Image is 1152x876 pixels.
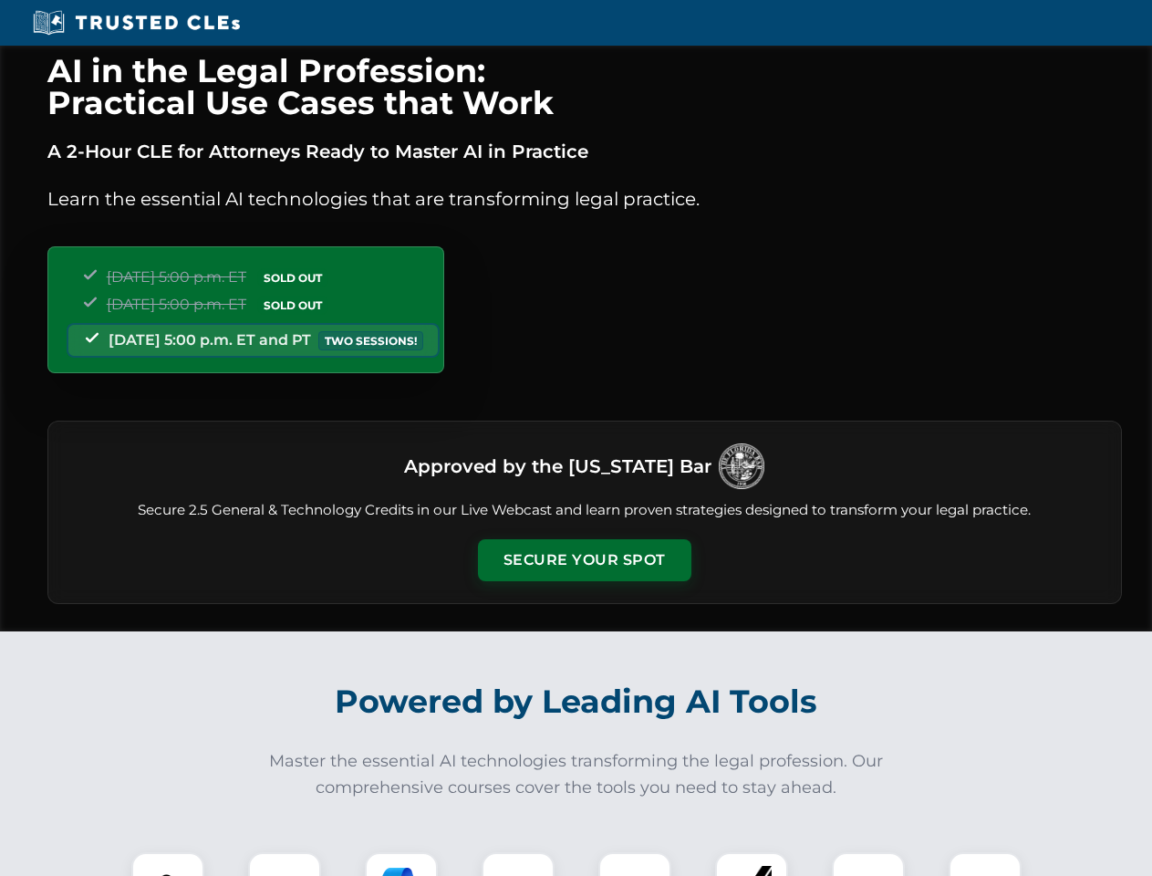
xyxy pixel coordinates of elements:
button: Secure Your Spot [478,539,691,581]
span: SOLD OUT [257,296,328,315]
span: [DATE] 5:00 p.m. ET [107,268,246,286]
p: Learn the essential AI technologies that are transforming legal practice. [47,184,1122,214]
span: [DATE] 5:00 p.m. ET [107,296,246,313]
span: SOLD OUT [257,268,328,287]
h2: Powered by Leading AI Tools [71,670,1082,734]
img: Logo [719,443,764,489]
h3: Approved by the [US_STATE] Bar [404,450,711,483]
p: Secure 2.5 General & Technology Credits in our Live Webcast and learn proven strategies designed ... [70,500,1099,521]
p: Master the essential AI technologies transforming the legal profession. Our comprehensive courses... [257,748,896,801]
p: A 2-Hour CLE for Attorneys Ready to Master AI in Practice [47,137,1122,166]
h1: AI in the Legal Profession: Practical Use Cases that Work [47,55,1122,119]
img: Trusted CLEs [27,9,245,36]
